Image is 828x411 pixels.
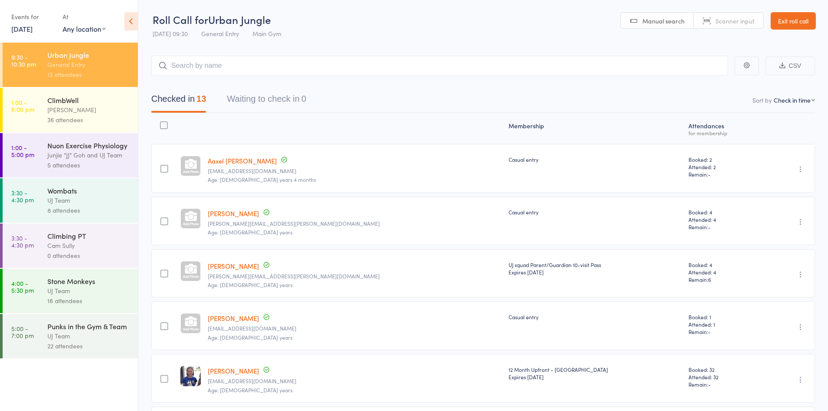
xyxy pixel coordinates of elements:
div: General Entry [47,60,130,70]
a: 3:30 -4:30 pmWombatsUJ Team8 attendees [3,178,138,223]
div: Cam Sully [47,241,130,251]
span: Attended: 4 [688,268,758,276]
a: 1:00 -6:00 pmClimbWell[PERSON_NAME]36 attendees [3,88,138,132]
div: 8 attendees [47,205,130,215]
div: Stone Monkeys [47,276,130,286]
div: 12 Month Upfront - [GEOGRAPHIC_DATA] [509,366,681,381]
span: - [708,170,711,178]
a: 9:30 -10:30 pmUrban JungleGeneral Entry13 attendees [3,43,138,87]
time: 9:30 - 10:30 pm [11,53,36,67]
span: Remain: [688,276,758,283]
div: ClimbWell [47,95,130,105]
span: Attended: 2 [688,163,758,170]
div: 5 attendees [47,160,130,170]
a: [PERSON_NAME] [208,261,259,271]
div: Any location [63,24,106,33]
div: Punks in the Gym & Team [47,321,130,331]
button: CSV [765,57,815,75]
a: Exit roll call [771,12,816,30]
a: 5:00 -7:00 pmPunks in the Gym & TeamUJ Team22 attendees [3,314,138,358]
div: 36 attendees [47,115,130,125]
div: Climbing PT [47,231,130,241]
div: Nuon Exercise Physiology [47,140,130,150]
small: Isaacfmanuela@gmail.com [208,325,502,331]
div: At [63,10,106,24]
div: 16 attendees [47,296,130,306]
time: 1:00 - 5:00 pm [11,144,34,158]
a: [PERSON_NAME] [208,209,259,218]
span: Attended: 4 [688,216,758,223]
span: Remain: [688,381,758,388]
span: Age: [DEMOGRAPHIC_DATA] years [208,281,293,288]
span: Booked: 2 [688,156,758,163]
span: Attended: 1 [688,321,758,328]
span: Remain: [688,328,758,335]
time: 5:00 - 7:00 pm [11,325,34,339]
span: Remain: [688,223,758,231]
div: 13 attendees [47,70,130,80]
label: Sort by [752,96,772,104]
div: Expires [DATE] [509,268,681,276]
div: Urban Jungle [47,50,130,60]
div: Casual entry [509,156,681,163]
a: [DATE] [11,24,33,33]
a: [PERSON_NAME] [208,314,259,323]
span: Booked: 1 [688,313,758,321]
div: UJ squad Parent/Guardian 10-visit Pass [509,261,681,276]
small: harri.kinnear@yahoo.com [208,221,502,227]
small: Josephbeeton7@gmail.com [208,168,502,174]
div: UJ Team [47,286,130,296]
small: Matthew.harper@iinet.net.au [208,273,502,279]
button: Checked in13 [151,90,206,113]
div: Wombats [47,186,130,195]
span: Age: [DEMOGRAPHIC_DATA] years [208,334,293,341]
input: Search by name [151,56,728,76]
span: - [708,328,711,335]
a: 4:00 -5:30 pmStone MonkeysUJ Team16 attendees [3,269,138,313]
a: [PERSON_NAME] [208,366,259,375]
a: 1:00 -5:00 pmNuon Exercise PhysiologyJunjie "JJ" Goh and UJ Team5 attendees [3,133,138,177]
div: 22 attendees [47,341,130,351]
div: [PERSON_NAME] [47,105,130,115]
span: Age: [DEMOGRAPHIC_DATA] years [208,386,293,394]
div: Atten­dances [685,117,761,140]
span: Remain: [688,170,758,178]
div: Casual entry [509,208,681,216]
span: Urban Jungle [208,12,271,27]
div: Expires [DATE] [509,373,681,381]
span: Age: [DEMOGRAPHIC_DATA] years 4 months [208,176,316,183]
div: Membership [505,117,685,140]
span: Booked: 4 [688,208,758,216]
span: Attended: 32 [688,373,758,381]
span: Scanner input [715,17,755,25]
span: Age: [DEMOGRAPHIC_DATA] years [208,228,293,236]
div: Events for [11,10,54,24]
time: 1:00 - 6:00 pm [11,99,34,113]
div: 0 [301,94,306,104]
div: Casual entry [509,313,681,321]
a: 3:30 -4:30 pmClimbing PTCam Sully0 attendees [3,224,138,268]
div: UJ Team [47,195,130,205]
span: 6 [708,276,711,283]
time: 3:30 - 4:30 pm [11,234,34,248]
div: Junjie "JJ" Goh and UJ Team [47,150,130,160]
div: Check in time [774,96,811,104]
span: - [708,381,711,388]
div: for membership [688,130,758,136]
span: [DATE] 09:30 [153,29,188,38]
span: Roll Call for [153,12,208,27]
span: Manual search [642,17,685,25]
div: 13 [196,94,206,104]
div: 0 attendees [47,251,130,261]
span: Booked: 32 [688,366,758,373]
time: 4:00 - 5:30 pm [11,280,34,294]
time: 3:30 - 4:30 pm [11,189,34,203]
span: General Entry [201,29,239,38]
button: Waiting to check in0 [227,90,306,113]
a: Aaxel [PERSON_NAME] [208,156,277,165]
span: Main Gym [253,29,281,38]
span: - [708,223,711,231]
img: image1737100318.png [180,366,201,386]
span: Booked: 4 [688,261,758,268]
div: UJ Team [47,331,130,341]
